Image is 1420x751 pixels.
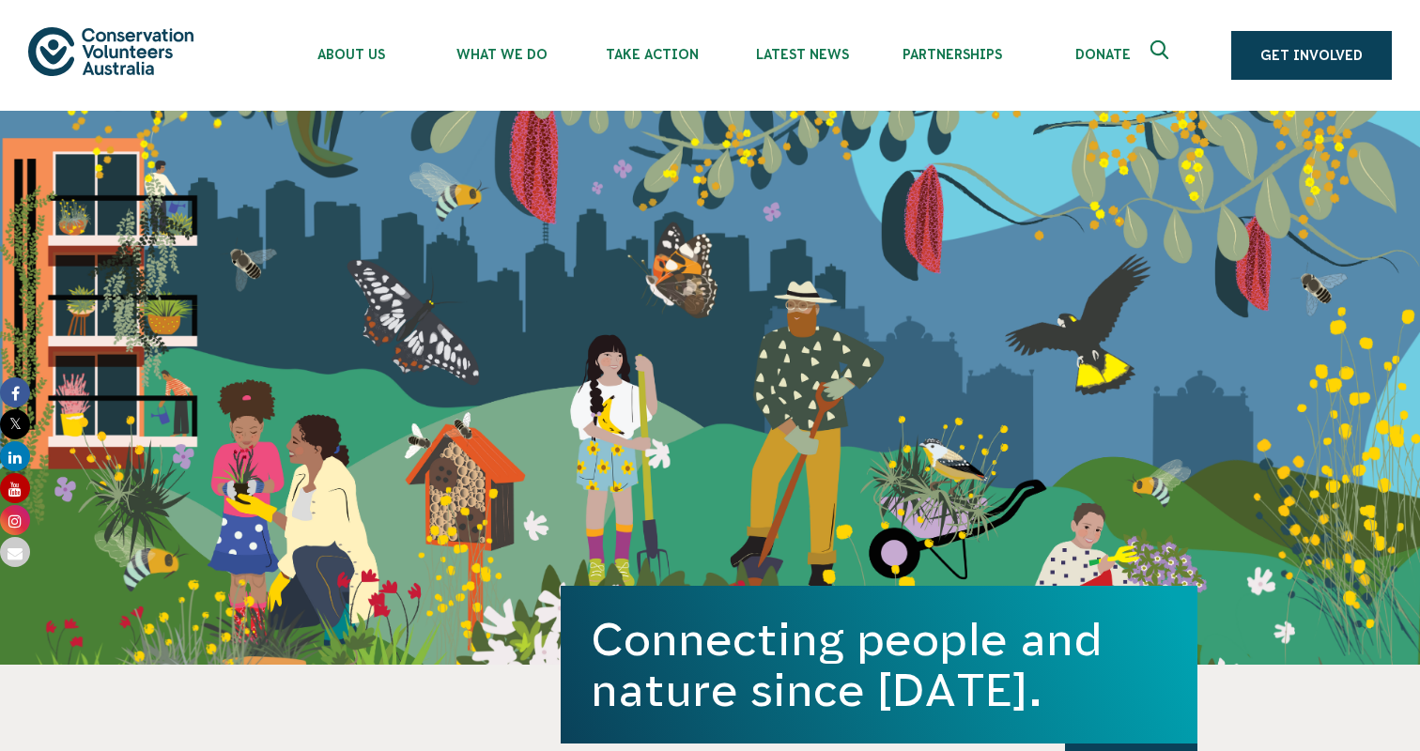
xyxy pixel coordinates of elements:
span: About Us [276,47,426,62]
img: logo.svg [28,27,193,75]
a: Get Involved [1231,31,1392,80]
span: What We Do [426,47,577,62]
span: Latest News [727,47,877,62]
span: Take Action [577,47,727,62]
h1: Connecting people and nature since [DATE]. [591,614,1167,715]
span: Partnerships [877,47,1027,62]
button: Expand search box Close search box [1139,33,1184,78]
span: Donate [1027,47,1178,62]
span: Expand search box [1150,40,1174,70]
